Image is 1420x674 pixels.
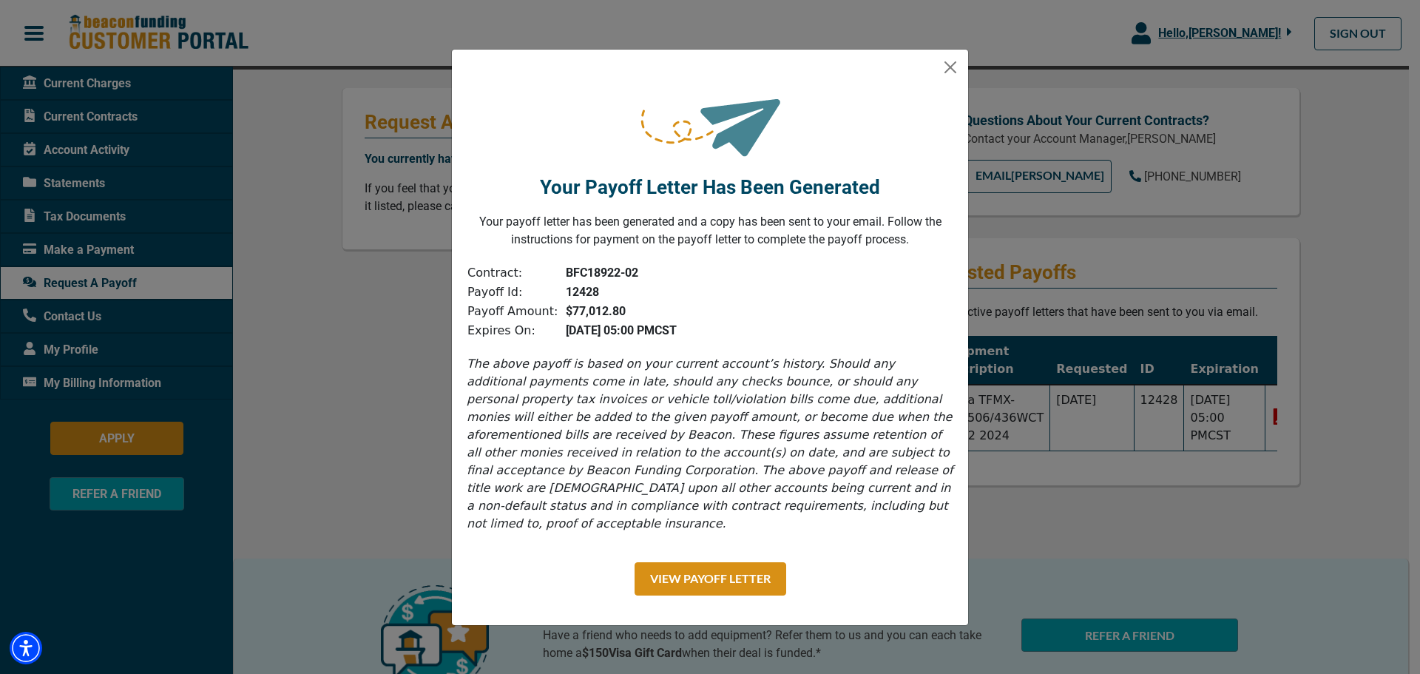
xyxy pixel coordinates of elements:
td: Payoff Amount: [467,302,558,321]
b: [DATE] 05:00 PM CST [566,323,677,337]
td: Expires On: [467,321,558,340]
b: $77,012.80 [566,304,626,318]
button: View Payoff Letter [635,562,786,596]
td: Payoff Id: [467,283,558,302]
p: Your payoff letter has been generated and a copy has been sent to your email. Follow the instruct... [464,213,956,249]
b: BFC18922-02 [566,266,638,280]
p: Your Payoff Letter Has Been Generated [540,173,880,202]
button: Close [939,55,962,79]
div: Accessibility Menu [10,632,42,664]
b: 12428 [566,285,599,299]
i: The above payoff is based on your current account’s history. Should any additional payments come ... [467,357,953,530]
td: Contract: [467,263,558,283]
img: request-sent.png [638,73,782,166]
